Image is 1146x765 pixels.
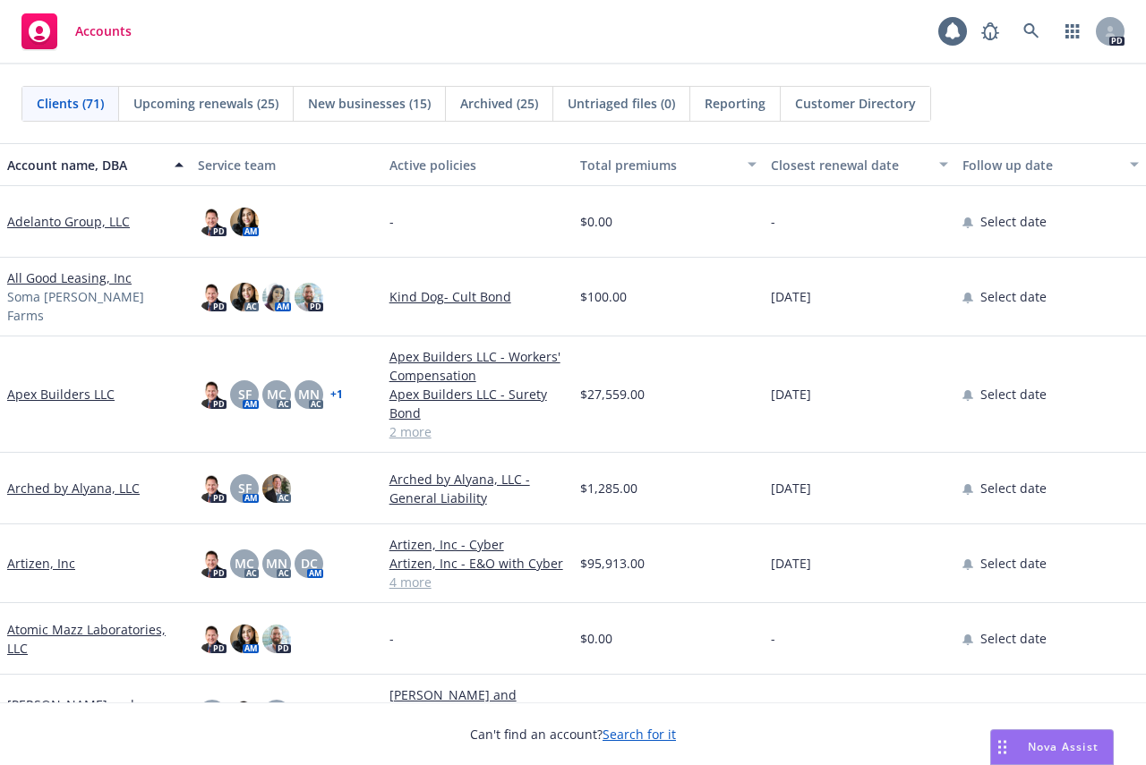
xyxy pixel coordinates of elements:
[389,629,394,648] span: -
[235,554,254,573] span: MC
[198,283,227,311] img: photo
[238,385,252,404] span: SF
[795,94,916,113] span: Customer Directory
[238,479,252,497] span: SF
[771,385,811,404] span: [DATE]
[133,94,278,113] span: Upcoming renewals (25)
[14,6,139,56] a: Accounts
[771,479,811,497] span: [DATE]
[1055,13,1090,49] a: Switch app
[705,94,765,113] span: Reporting
[580,479,637,497] span: $1,285.00
[962,156,1119,174] div: Follow up date
[198,625,227,653] img: photo
[771,629,775,648] span: -
[580,385,645,404] span: $27,559.00
[198,208,227,236] img: photo
[980,554,1047,573] span: Select date
[573,143,764,186] button: Total premiums
[389,385,566,422] a: Apex Builders LLC - Surety Bond
[580,287,627,306] span: $100.00
[972,13,1008,49] a: Report a Bug
[230,700,259,728] img: photo
[771,287,811,306] span: [DATE]
[330,389,343,400] a: + 1
[7,479,140,497] a: Arched by Alyana, LLC
[389,212,394,231] span: -
[198,549,227,578] img: photo
[771,212,775,231] span: -
[580,156,737,174] div: Total premiums
[37,94,104,113] span: Clients (71)
[771,554,811,573] span: [DATE]
[308,94,431,113] span: New businesses (15)
[382,143,573,186] button: Active policies
[262,283,291,311] img: photo
[980,212,1047,231] span: Select date
[580,212,612,231] span: $0.00
[1028,739,1099,754] span: Nova Assist
[298,385,320,404] span: MN
[980,287,1047,306] span: Select date
[301,554,318,573] span: DC
[266,554,287,573] span: MN
[230,625,259,653] img: photo
[7,287,184,325] span: Soma [PERSON_NAME] Farms
[75,24,132,38] span: Accounts
[262,474,291,503] img: photo
[7,156,164,174] div: Account name, DBA
[990,729,1114,765] button: Nova Assist
[7,695,184,733] a: [PERSON_NAME] and [PERSON_NAME]
[460,94,538,113] span: Archived (25)
[230,208,259,236] img: photo
[389,685,566,742] a: [PERSON_NAME] and [PERSON_NAME] - Commercial Package
[980,385,1047,404] span: Select date
[980,479,1047,497] span: Select date
[7,554,75,573] a: Artizen, Inc
[389,287,566,306] a: Kind Dog- Cult Bond
[771,156,928,174] div: Closest renewal date
[470,725,676,744] span: Can't find an account?
[198,156,374,174] div: Service team
[568,94,675,113] span: Untriaged files (0)
[991,730,1013,764] div: Drag to move
[389,535,566,554] a: Artizen, Inc - Cyber
[603,726,676,743] a: Search for it
[198,474,227,503] img: photo
[7,268,132,287] a: All Good Leasing, Inc
[295,283,323,311] img: photo
[980,629,1047,648] span: Select date
[262,625,291,653] img: photo
[198,380,227,409] img: photo
[389,156,566,174] div: Active policies
[389,554,566,573] a: Artizen, Inc - E&O with Cyber
[389,470,566,507] a: Arched by Alyana, LLC - General Liability
[764,143,954,186] button: Closest renewal date
[7,212,130,231] a: Adelanto Group, LLC
[267,385,286,404] span: MC
[955,143,1146,186] button: Follow up date
[7,385,115,404] a: Apex Builders LLC
[191,143,381,186] button: Service team
[389,347,566,385] a: Apex Builders LLC - Workers' Compensation
[1013,13,1049,49] a: Search
[580,554,645,573] span: $95,913.00
[389,573,566,591] a: 4 more
[580,629,612,648] span: $0.00
[389,422,566,441] a: 2 more
[230,283,259,311] img: photo
[7,620,184,658] a: Atomic Mazz Laboratories, LLC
